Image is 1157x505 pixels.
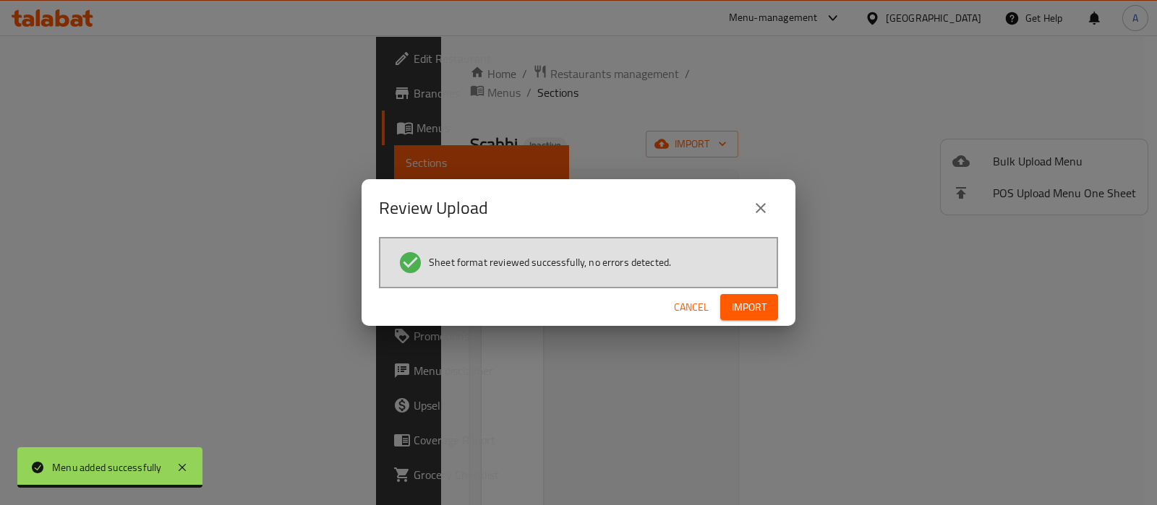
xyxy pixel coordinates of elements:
[379,197,488,220] h2: Review Upload
[732,298,767,316] span: Import
[668,294,714,321] button: Cancel
[674,298,709,316] span: Cancel
[52,459,162,475] div: Menu added successfully
[720,294,778,321] button: Import
[743,191,778,225] button: close
[429,255,671,269] span: Sheet format reviewed successfully, no errors detected.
